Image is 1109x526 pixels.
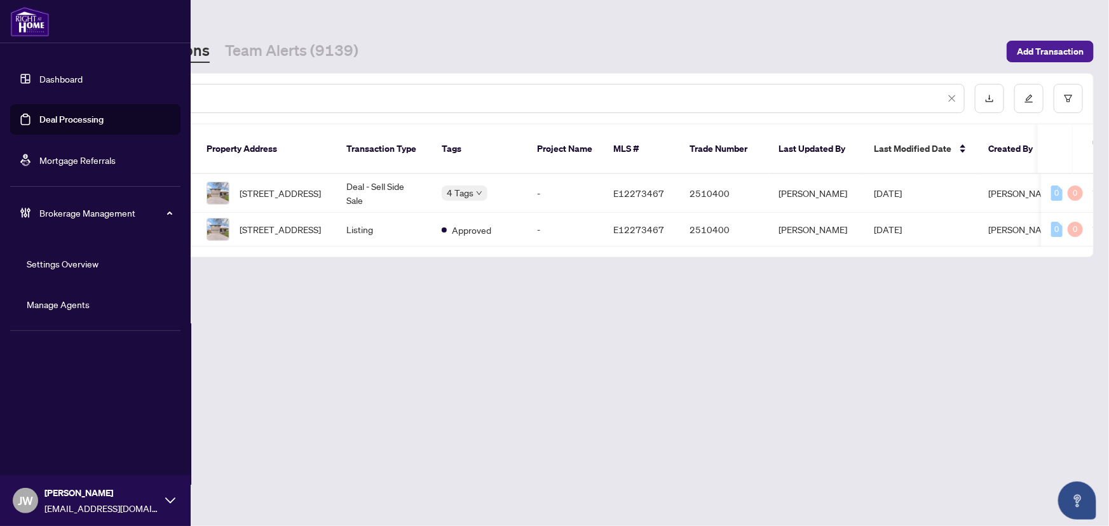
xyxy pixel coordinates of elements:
[679,213,768,246] td: 2510400
[1058,482,1096,520] button: Open asap
[240,186,321,200] span: [STREET_ADDRESS]
[527,125,603,174] th: Project Name
[988,224,1057,235] span: [PERSON_NAME]
[527,174,603,213] td: -
[432,125,527,174] th: Tags
[1068,185,1083,201] div: 0
[44,501,159,515] span: [EMAIL_ADDRESS][DOMAIN_NAME]
[225,40,358,63] a: Team Alerts (9139)
[27,258,99,269] a: Settings Overview
[988,187,1057,199] span: [PERSON_NAME]
[679,125,768,174] th: Trade Number
[447,185,473,200] span: 4 Tags
[603,125,679,174] th: MLS #
[1068,222,1083,237] div: 0
[1007,41,1094,62] button: Add Transaction
[874,224,902,235] span: [DATE]
[207,182,229,204] img: thumbnail-img
[452,223,491,237] span: Approved
[1054,84,1083,113] button: filter
[768,174,864,213] td: [PERSON_NAME]
[39,154,116,166] a: Mortgage Referrals
[874,142,951,156] span: Last Modified Date
[196,125,336,174] th: Property Address
[985,94,994,103] span: download
[476,190,482,196] span: down
[527,213,603,246] td: -
[864,125,978,174] th: Last Modified Date
[613,187,664,199] span: E12273467
[613,224,664,235] span: E12273467
[1024,94,1033,103] span: edit
[18,492,33,509] span: JW
[39,73,83,84] a: Dashboard
[768,213,864,246] td: [PERSON_NAME]
[207,219,229,240] img: thumbnail-img
[27,299,90,310] a: Manage Agents
[768,125,864,174] th: Last Updated By
[1017,41,1084,62] span: Add Transaction
[874,187,902,199] span: [DATE]
[1064,94,1073,103] span: filter
[1051,185,1063,201] div: 0
[10,6,50,37] img: logo
[975,84,1004,113] button: download
[336,125,432,174] th: Transaction Type
[1051,222,1063,237] div: 0
[240,222,321,236] span: [STREET_ADDRESS]
[39,206,172,220] span: Brokerage Management
[978,125,1054,174] th: Created By
[44,486,159,500] span: [PERSON_NAME]
[336,174,432,213] td: Deal - Sell Side Sale
[1014,84,1044,113] button: edit
[336,213,432,246] td: Listing
[679,174,768,213] td: 2510400
[39,114,104,125] a: Deal Processing
[948,94,956,103] span: close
